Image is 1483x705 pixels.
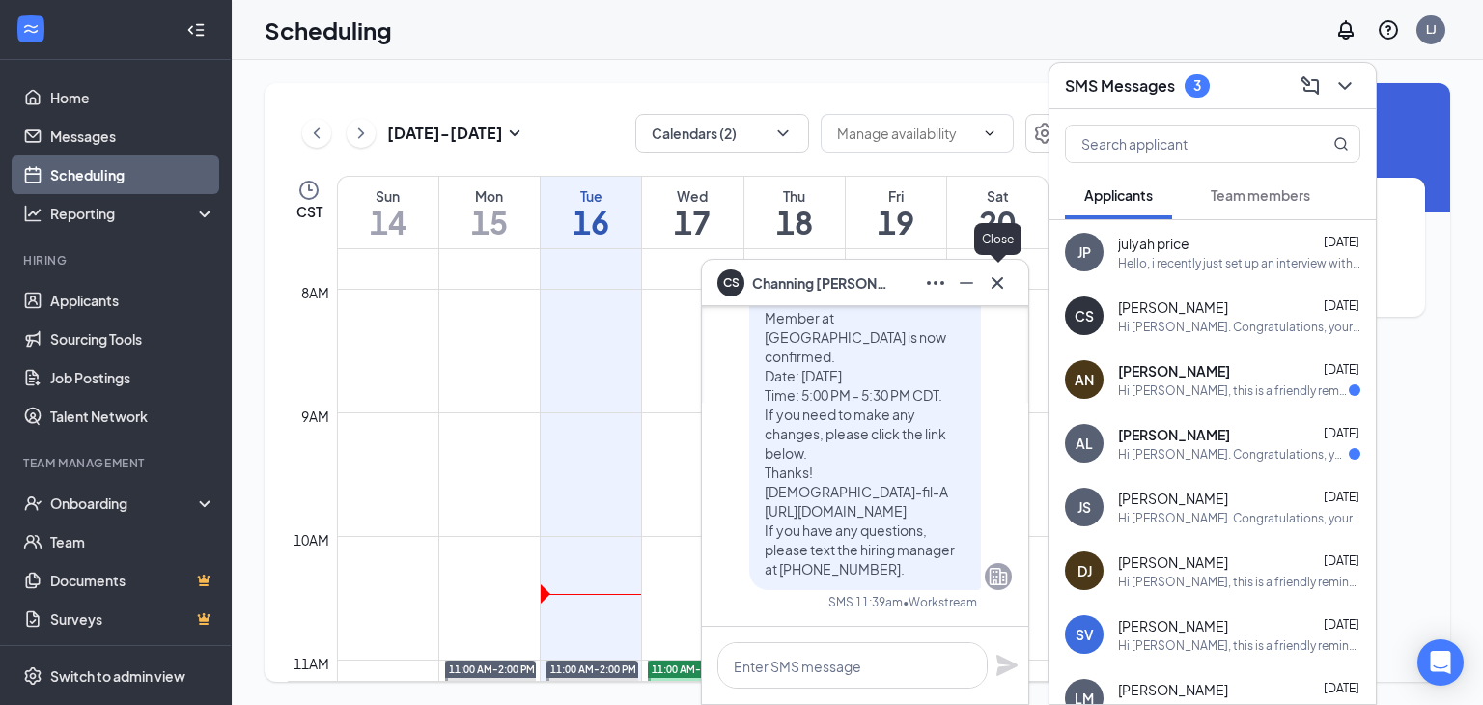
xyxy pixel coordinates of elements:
[307,122,326,145] svg: ChevronLeft
[744,186,845,206] div: Thu
[1324,235,1359,249] span: [DATE]
[550,663,636,676] span: 11:00 AM-2:00 PM
[773,124,793,143] svg: ChevronDown
[290,529,333,550] div: 10am
[21,19,41,39] svg: WorkstreamLogo
[1334,18,1357,42] svg: Notifications
[1076,434,1093,453] div: AL
[50,397,215,436] a: Talent Network
[1118,319,1360,335] div: Hi [PERSON_NAME]. Congratulations, your meeting with [DEMOGRAPHIC_DATA]-fil-A for Front of House ...
[1329,70,1360,101] button: ChevronDown
[186,20,206,40] svg: Collapse
[828,594,903,610] div: SMS 11:39am
[1324,298,1359,313] span: [DATE]
[297,282,333,303] div: 8am
[1211,186,1310,204] span: Team members
[1065,75,1175,97] h3: SMS Messages
[920,268,951,298] button: Ellipses
[50,358,215,397] a: Job Postings
[23,204,42,223] svg: Analysis
[1076,625,1094,644] div: SV
[347,119,376,148] button: ChevronRight
[1118,425,1230,444] span: [PERSON_NAME]
[439,177,540,248] a: September 15, 2025
[439,206,540,239] h1: 15
[951,268,982,298] button: Minimize
[1417,639,1464,686] div: Open Intercom Messenger
[1324,426,1359,440] span: [DATE]
[924,271,947,295] svg: Ellipses
[1077,497,1091,517] div: JS
[744,206,845,239] h1: 18
[987,565,1010,588] svg: Company
[846,206,946,239] h1: 19
[1295,70,1326,101] button: ComposeMessage
[744,177,845,248] a: September 18, 2025
[1066,126,1295,162] input: Search applicant
[986,271,1009,295] svg: Cross
[846,186,946,206] div: Fri
[1075,306,1094,325] div: CS
[50,204,216,223] div: Reporting
[1084,186,1153,204] span: Applicants
[1118,255,1360,271] div: Hello, i recently just set up an interview with you all, but the times on there wouldn’t work for...
[50,281,215,320] a: Applicants
[752,272,887,294] span: Channing [PERSON_NAME]
[1118,361,1230,381] span: [PERSON_NAME]
[541,186,641,206] div: Tue
[974,223,1021,255] div: Close
[1333,136,1349,152] svg: MagnifyingGlass
[982,126,997,141] svg: ChevronDown
[903,594,977,610] span: • Workstream
[1324,362,1359,377] span: [DATE]
[846,177,946,248] a: September 19, 2025
[1025,114,1064,153] button: Settings
[50,117,215,155] a: Messages
[541,206,641,239] h1: 16
[1118,574,1360,590] div: Hi [PERSON_NAME], this is a friendly reminder. Please select an interview time slot for your [DEM...
[387,123,503,144] h3: [DATE] - [DATE]
[50,600,215,638] a: SurveysCrown
[1118,297,1228,317] span: [PERSON_NAME]
[290,653,333,674] div: 11am
[297,406,333,427] div: 9am
[642,177,742,248] a: September 17, 2025
[955,271,978,295] svg: Minimize
[947,177,1048,248] a: September 20, 2025
[1075,370,1094,389] div: AN
[265,14,392,46] h1: Scheduling
[1324,553,1359,568] span: [DATE]
[449,663,535,676] span: 11:00 AM-2:00 PM
[338,206,438,239] h1: 14
[1118,382,1349,399] div: Hi [PERSON_NAME], this is a friendly reminder. Your meeting with [DEMOGRAPHIC_DATA]-fil-A for Bac...
[297,179,321,202] svg: Clock
[50,522,215,561] a: Team
[503,122,526,145] svg: SmallChevronDown
[338,177,438,248] a: September 14, 2025
[50,561,215,600] a: DocumentsCrown
[1333,74,1357,98] svg: ChevronDown
[1324,617,1359,632] span: [DATE]
[1377,18,1400,42] svg: QuestionInfo
[1118,489,1228,508] span: [PERSON_NAME]
[1426,21,1437,38] div: LJ
[50,493,199,513] div: Onboarding
[1118,680,1228,699] span: [PERSON_NAME]
[23,493,42,513] svg: UserCheck
[1077,561,1092,580] div: DJ
[541,177,641,248] a: September 16, 2025
[351,122,371,145] svg: ChevronRight
[302,119,331,148] button: ChevronLeft
[439,186,540,206] div: Mon
[995,654,1019,677] svg: Plane
[635,114,809,153] button: Calendars (2)ChevronDown
[1299,74,1322,98] svg: ComposeMessage
[50,78,215,117] a: Home
[642,206,742,239] h1: 17
[1118,446,1349,463] div: Hi [PERSON_NAME]. Congratulations, your meeting with [DEMOGRAPHIC_DATA]-fil-A for Back of House T...
[1033,122,1056,145] svg: Settings
[23,666,42,686] svg: Settings
[50,666,185,686] div: Switch to admin view
[1118,637,1360,654] div: Hi [PERSON_NAME], this is a friendly reminder. Your interview with [DEMOGRAPHIC_DATA]-fil-A for F...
